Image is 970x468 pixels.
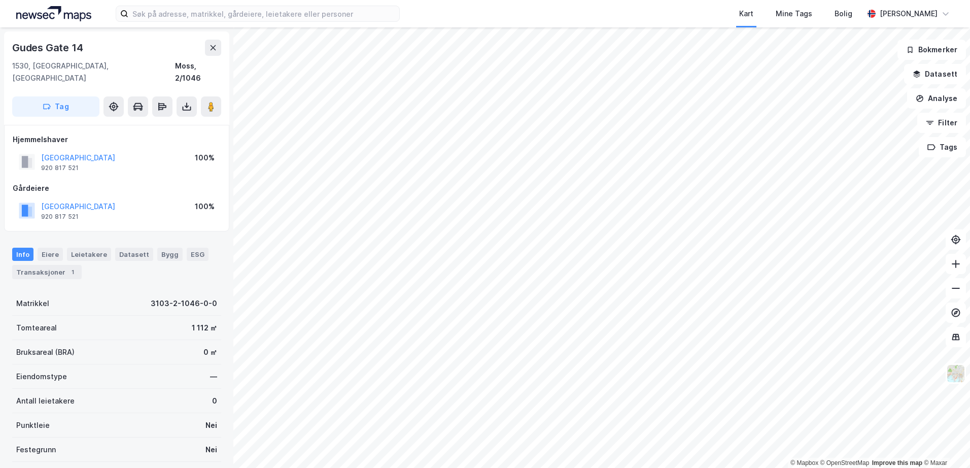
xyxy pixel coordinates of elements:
div: 1 112 ㎡ [192,322,217,334]
div: 0 ㎡ [203,346,217,358]
div: Kontrollprogram for chat [919,419,970,468]
div: Kart [739,8,753,20]
iframe: Chat Widget [919,419,970,468]
div: Eiendomstype [16,371,67,383]
div: Eiere [38,248,63,261]
div: Moss, 2/1046 [175,60,221,84]
div: Gudes Gate 14 [12,40,85,56]
div: Festegrunn [16,444,56,456]
a: Improve this map [872,459,922,466]
div: Leietakere [67,248,111,261]
button: Filter [917,113,966,133]
a: OpenStreetMap [820,459,870,466]
div: 100% [195,152,215,164]
div: Tomteareal [16,322,57,334]
img: Z [946,364,965,383]
button: Tags [919,137,966,157]
div: 920 817 521 [41,213,79,221]
div: 1 [67,267,78,277]
button: Tag [12,96,99,117]
div: Info [12,248,33,261]
div: 920 817 521 [41,164,79,172]
div: Datasett [115,248,153,261]
div: 0 [212,395,217,407]
div: Bruksareal (BRA) [16,346,75,358]
button: Datasett [904,64,966,84]
div: Gårdeiere [13,182,221,194]
div: — [210,371,217,383]
div: 3103-2-1046-0-0 [151,297,217,310]
div: Nei [205,419,217,431]
div: Matrikkel [16,297,49,310]
div: Transaksjoner [12,265,82,279]
div: Bolig [835,8,852,20]
button: Analyse [907,88,966,109]
button: Bokmerker [897,40,966,60]
a: Mapbox [790,459,818,466]
div: 1530, [GEOGRAPHIC_DATA], [GEOGRAPHIC_DATA] [12,60,175,84]
div: [PERSON_NAME] [880,8,938,20]
img: logo.a4113a55bc3d86da70a041830d287a7e.svg [16,6,91,21]
div: Bygg [157,248,183,261]
input: Søk på adresse, matrikkel, gårdeiere, leietakere eller personer [128,6,399,21]
div: Punktleie [16,419,50,431]
div: Mine Tags [776,8,812,20]
div: Nei [205,444,217,456]
div: 100% [195,200,215,213]
div: Hjemmelshaver [13,133,221,146]
div: ESG [187,248,209,261]
div: Antall leietakere [16,395,75,407]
